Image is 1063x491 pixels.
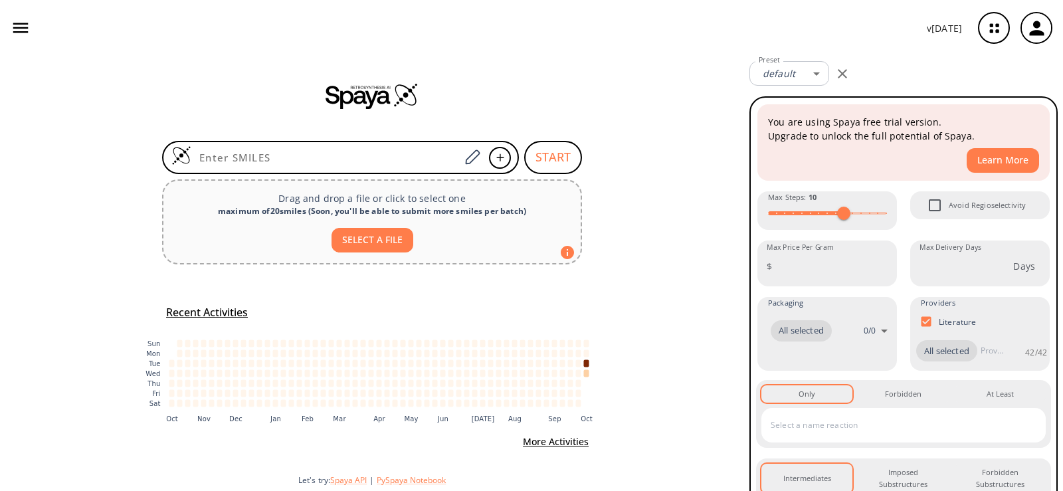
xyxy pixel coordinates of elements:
text: Wed [145,370,160,377]
label: Max Delivery Days [919,243,981,252]
text: Jun [437,415,448,422]
text: Aug [508,415,522,422]
div: Intermediates [783,472,831,484]
span: All selected [771,324,832,338]
text: Mar [333,415,346,422]
g: x-axis tick label [166,415,593,422]
text: Jan [270,415,281,422]
span: | [367,474,377,486]
p: Days [1013,259,1035,273]
p: 0 / 0 [864,325,876,336]
text: May [404,415,418,422]
span: All selected [916,345,977,358]
span: Providers [921,297,955,309]
text: Nov [197,415,211,422]
text: Fri [152,390,160,397]
input: Select a name reaction [767,415,1020,436]
button: Spaya API [330,474,367,486]
div: At Least [987,388,1014,400]
text: Mon [146,350,161,357]
span: Packaging [768,297,803,309]
text: Sat [149,400,161,407]
text: Dec [229,415,242,422]
span: Avoid Regioselectivity [921,191,949,219]
button: Recent Activities [161,302,253,324]
g: y-axis tick label [145,340,160,407]
button: PySpaya Notebook [377,474,446,486]
p: $ [767,259,772,273]
text: Apr [373,415,385,422]
button: SELECT A FILE [332,228,413,252]
button: Learn More [967,148,1039,173]
button: Only [761,385,852,403]
text: Oct [166,415,178,422]
input: Provider name [977,340,1007,361]
p: You are using Spaya free trial version. Upgrade to unlock the full potential of Spaya. [768,115,1039,143]
text: Thu [147,380,160,387]
button: START [524,141,582,174]
div: Only [799,388,815,400]
button: At Least [955,385,1046,403]
text: Sep [548,415,561,422]
div: Forbidden Substructures [965,466,1035,491]
span: Max Steps : [768,191,817,203]
img: Spaya logo [326,82,419,109]
text: [DATE] [472,415,495,422]
p: 42 / 42 [1025,347,1047,358]
text: Sun [147,340,160,347]
label: Preset [759,55,780,65]
button: Forbidden [858,385,949,403]
text: Feb [302,415,314,422]
input: Enter SMILES [191,151,460,164]
p: Drag and drop a file or click to select one [174,191,570,205]
h5: Recent Activities [166,306,248,320]
button: More Activities [518,430,594,454]
p: v [DATE] [927,21,962,35]
img: Logo Spaya [171,146,191,165]
span: Avoid Regioselectivity [949,199,1026,211]
strong: 10 [809,192,817,202]
div: Imposed Substructures [868,466,938,491]
text: Oct [581,415,593,422]
g: cell [169,340,589,407]
p: Literature [939,316,977,328]
em: default [763,67,795,80]
div: Forbidden [885,388,921,400]
text: Tue [148,360,161,367]
div: Let's try: [298,474,739,486]
div: maximum of 20 smiles ( Soon, you'll be able to submit more smiles per batch ) [174,205,570,217]
label: Max Price Per Gram [767,243,834,252]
